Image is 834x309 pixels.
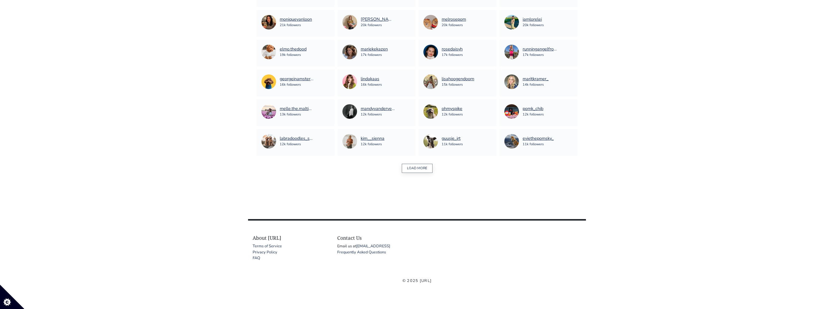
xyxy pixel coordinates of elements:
a: iamlorelei [523,16,544,23]
a: lisahoogendoorn [442,76,474,82]
h4: Contact Us [337,235,413,241]
a: georgeinamsterdam [280,76,314,82]
img: 47458741695.jpg [261,134,276,149]
a: eviethepomsky_ [523,135,554,142]
h4: About [URL] [253,235,328,241]
a: melle.the.maltipoo [280,105,314,112]
a: ohmyspike [442,105,463,112]
img: 24288637.jpg [342,134,357,149]
img: 35643502979.jpg [504,134,519,149]
a: melrosepom [442,16,466,23]
div: 20k followers [523,23,544,28]
div: 21k followers [280,23,312,28]
img: 60286115638.jpg [261,104,276,119]
a: rosedaisyh [442,46,463,53]
a: Frequently Asked Questions [337,249,386,255]
img: 17333089339.jpg [423,134,438,149]
div: 15k followers [442,82,474,88]
img: 14588500.jpg [342,45,357,59]
img: 39867750840.jpg [261,74,276,89]
div: 16k followers [361,82,382,88]
img: 1963490072.jpg [423,45,438,59]
div: 17k followers [361,53,388,58]
div: 19k followers [280,53,307,58]
a: pomk_chib [523,105,544,112]
div: 12k followers [442,112,463,117]
a: runningangelfrouke [523,46,557,53]
a: moniquevanloon [280,16,312,23]
img: 58565879434.jpg [342,104,357,119]
a: mariekekazen [361,46,388,53]
img: 49936902.jpg [504,45,519,59]
img: 48685385.jpg [342,15,357,29]
div: 12k followers [361,142,384,147]
a: kim__sienna [361,135,384,142]
div: 20k followers [361,23,395,28]
a: mandyvandervenne [361,105,395,112]
div: © 2025 [URL] [253,278,581,284]
img: 1450576262.jpg [342,74,357,89]
a: lindakaas [361,76,382,82]
div: Email us at [337,243,413,249]
img: 52180455.jpg [423,74,438,89]
img: 7520289689.jpg [504,74,519,89]
a: elmo.thedood [280,46,307,53]
div: 17k followers [523,53,557,58]
img: 46130540487.jpg [504,104,519,119]
img: 1131737.jpg [261,15,276,29]
a: [EMAIL_ADDRESS] [356,243,390,249]
div: 11k followers [442,142,463,147]
div: 11k followers [523,142,554,147]
img: 8304392197.jpg [423,104,438,119]
div: 14k followers [523,82,548,88]
img: 271842981.jpg [504,15,519,29]
a: FAQ [253,255,260,261]
a: labradoodles_sammie_mikkie [280,135,314,142]
button: LOAD MORE [402,164,433,173]
a: guusje_jrt [442,135,463,142]
div: 20k followers [442,23,466,28]
div: 12k followers [280,142,314,147]
div: 12k followers [361,112,395,117]
a: Privacy Policy [253,249,277,255]
div: 12k followers [523,112,544,117]
div: 17k followers [442,53,463,58]
a: [PERSON_NAME].neseker [361,16,395,23]
img: 47950122119.jpg [261,45,276,59]
div: 13k followers [280,112,314,117]
a: Terms of Service [253,243,282,249]
div: 16k followers [280,82,314,88]
img: 41626872152.jpg [423,15,438,29]
a: maritkramer_ [523,76,548,82]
